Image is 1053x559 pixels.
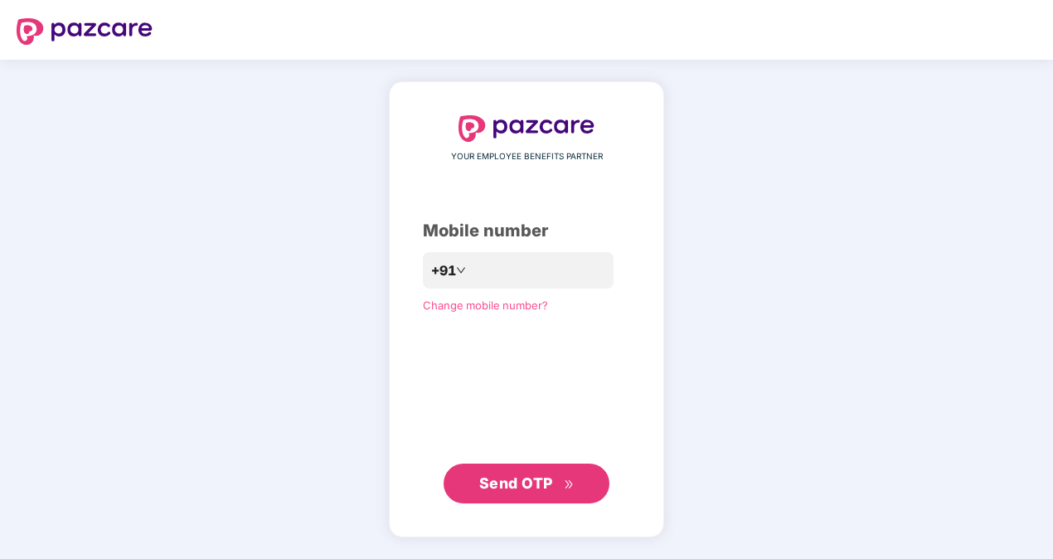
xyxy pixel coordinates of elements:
[17,18,153,45] img: logo
[456,265,466,275] span: down
[431,260,456,281] span: +91
[423,218,630,244] div: Mobile number
[479,474,553,492] span: Send OTP
[459,115,594,142] img: logo
[423,299,548,312] a: Change mobile number?
[451,150,603,163] span: YOUR EMPLOYEE BENEFITS PARTNER
[564,479,575,490] span: double-right
[444,464,609,503] button: Send OTPdouble-right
